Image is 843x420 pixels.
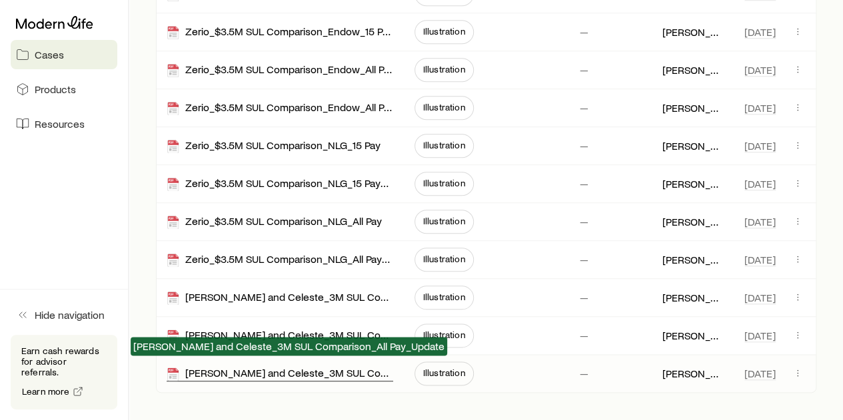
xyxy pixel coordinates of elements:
[579,101,588,114] p: —
[167,63,393,78] div: Zerio_$3.5M SUL Comparison_Endow_All Pay
[11,109,117,138] a: Resources
[423,26,465,37] span: Illustration
[22,387,70,396] span: Learn more
[423,254,465,264] span: Illustration
[662,101,723,114] p: [PERSON_NAME]
[423,102,465,112] span: Illustration
[11,75,117,104] a: Products
[744,215,776,228] span: [DATE]
[167,138,381,154] div: Zerio_$3.5M SUL Comparison_NLG_15 Pay
[167,25,393,40] div: Zerio_$3.5M SUL Comparison_Endow_15 Pay_6_5_25
[744,25,776,39] span: [DATE]
[662,367,723,380] p: [PERSON_NAME]
[167,328,393,343] div: [PERSON_NAME] and Celeste_3M SUL Comparison_All Pay
[579,329,588,342] p: —
[662,139,723,152] p: [PERSON_NAME]
[167,101,393,116] div: Zerio_$3.5M SUL Comparison_Endow_All Pay_6_5_25
[11,300,117,329] button: Hide navigation
[11,335,117,409] div: Earn cash rewards for advisor referrals.Learn more
[744,177,776,190] span: [DATE]
[167,252,393,268] div: Zerio_$3.5M SUL Comparison_NLG_All Pay_6_5_25
[423,292,465,302] span: Illustration
[662,329,723,342] p: [PERSON_NAME]
[167,214,382,230] div: Zerio_$3.5M SUL Comparison_NLG_All Pay
[744,367,776,380] span: [DATE]
[579,215,588,228] p: —
[579,253,588,266] p: —
[11,40,117,69] a: Cases
[662,291,723,304] p: [PERSON_NAME]
[579,139,588,152] p: —
[579,63,588,77] p: —
[579,25,588,39] p: —
[662,63,723,77] p: [PERSON_NAME]
[744,291,776,304] span: [DATE]
[167,366,393,381] div: [PERSON_NAME] and Celeste_3M SUL Comparison_All Pay_Update
[744,253,776,266] span: [DATE]
[662,253,723,266] p: [PERSON_NAME]
[423,140,465,150] span: Illustration
[423,64,465,75] span: Illustration
[579,177,588,190] p: —
[423,178,465,188] span: Illustration
[662,215,723,228] p: [PERSON_NAME]
[21,345,107,377] p: Earn cash rewards for advisor referrals.
[35,83,76,96] span: Products
[744,101,776,114] span: [DATE]
[744,139,776,152] span: [DATE]
[579,367,588,380] p: —
[167,176,393,192] div: Zerio_$3.5M SUL Comparison_NLG_15 Pay_6_5_25
[423,329,465,340] span: Illustration
[35,117,85,130] span: Resources
[579,291,588,304] p: —
[423,216,465,226] span: Illustration
[662,25,723,39] p: [PERSON_NAME]
[744,63,776,77] span: [DATE]
[35,48,64,61] span: Cases
[744,329,776,342] span: [DATE]
[423,367,465,378] span: Illustration
[35,308,105,321] span: Hide navigation
[167,290,393,306] div: [PERSON_NAME] and Celeste_3M SUL Comparison_15 Pay_Update
[662,177,723,190] p: [PERSON_NAME]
